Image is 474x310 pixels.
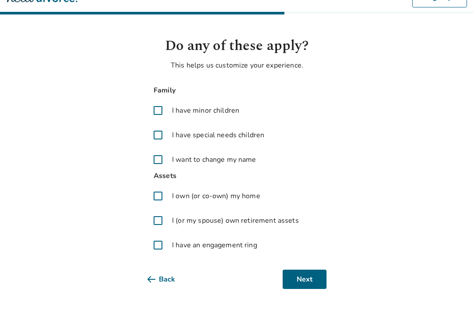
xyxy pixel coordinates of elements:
button: Back [147,270,189,289]
span: Family [147,85,327,96]
span: Assets [147,170,327,182]
span: I have an engagement ring [172,240,257,250]
p: This helps us customize your experience. [147,60,327,71]
span: I own (or co-own) my home [172,191,260,201]
span: I (or my spouse) own retirement assets [172,215,299,226]
span: I want to change my name [172,154,256,165]
span: I have minor children [172,105,239,116]
button: Next [283,270,327,289]
iframe: Chat Widget [430,268,474,310]
span: I have special needs children [172,130,264,140]
h1: Do any of these apply? [147,36,327,57]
